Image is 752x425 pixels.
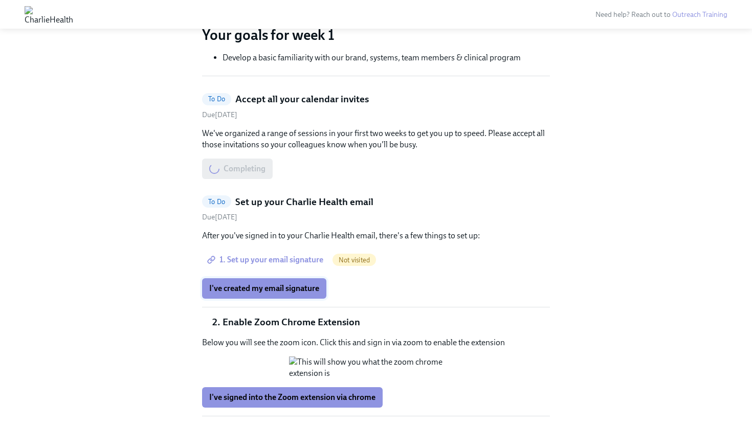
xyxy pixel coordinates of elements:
[289,356,463,379] button: Zoom image
[202,278,326,299] button: I've created my email signature
[223,316,550,329] li: Enable Zoom Chrome Extension
[202,213,237,221] span: Tuesday, October 7th 2025, 10:00 am
[209,255,323,265] span: 1. Set up your email signature
[25,6,73,23] img: CharlieHealth
[672,10,727,19] a: Outreach Training
[202,110,237,119] span: Tuesday, October 7th 2025, 10:00 am
[202,198,231,206] span: To Do
[202,128,550,150] p: We've organized a range of sessions in your first two weeks to get you up to speed. Please accept...
[202,387,383,408] button: I've signed into the Zoom extension via chrome
[223,52,550,63] li: Develop a basic familiarity with our brand, systems, team members & clinical program
[235,195,373,209] h5: Set up your Charlie Health email
[202,250,330,270] a: 1. Set up your email signature
[202,95,231,103] span: To Do
[202,230,550,241] p: After you've signed in to your Charlie Health email, there's a few things to set up:
[209,392,375,402] span: I've signed into the Zoom extension via chrome
[235,93,369,106] h5: Accept all your calendar invites
[333,256,376,264] span: Not visited
[209,283,319,294] span: I've created my email signature
[595,10,727,19] span: Need help? Reach out to
[202,26,550,44] p: Your goals for week 1
[202,337,550,348] p: Below you will see the zoom icon. Click this and sign in via zoom to enable the extension
[202,195,550,222] a: To DoSet up your Charlie Health emailDue[DATE]
[202,93,550,120] a: To DoAccept all your calendar invitesDue[DATE]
